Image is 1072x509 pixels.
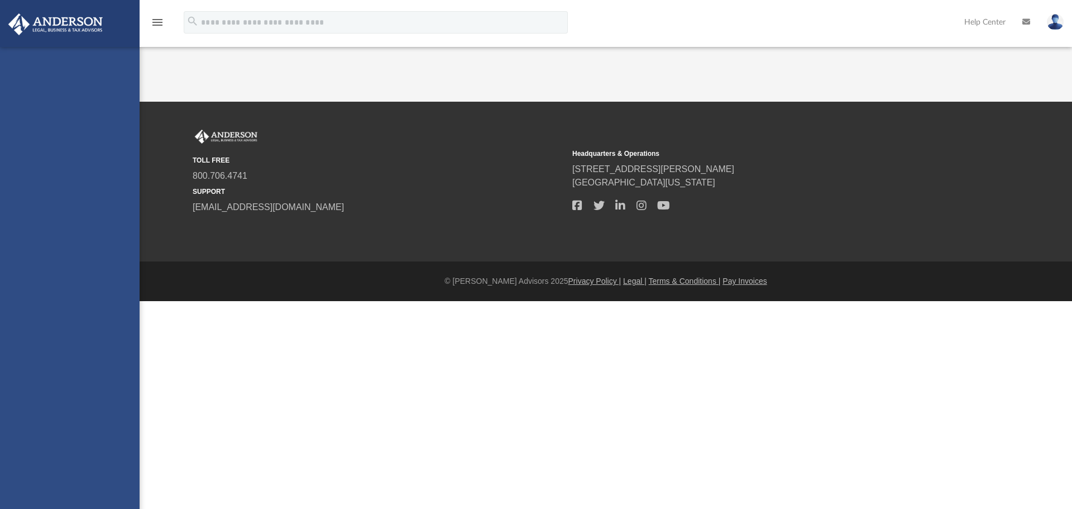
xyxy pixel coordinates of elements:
a: Legal | [623,277,647,286]
img: User Pic [1047,14,1064,30]
small: SUPPORT [193,187,564,197]
small: TOLL FREE [193,155,564,165]
a: 800.706.4741 [193,171,247,180]
div: © [PERSON_NAME] Advisors 2025 [140,275,1072,287]
small: Headquarters & Operations [572,149,944,159]
a: Privacy Policy | [568,277,621,286]
a: Pay Invoices [722,277,767,286]
img: Anderson Advisors Platinum Portal [193,130,260,144]
i: search [186,15,199,27]
a: [EMAIL_ADDRESS][DOMAIN_NAME] [193,202,344,212]
img: Anderson Advisors Platinum Portal [5,13,106,35]
a: menu [151,21,164,29]
a: Terms & Conditions | [649,277,721,286]
i: menu [151,16,164,29]
a: [GEOGRAPHIC_DATA][US_STATE] [572,178,715,187]
a: [STREET_ADDRESS][PERSON_NAME] [572,164,734,174]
